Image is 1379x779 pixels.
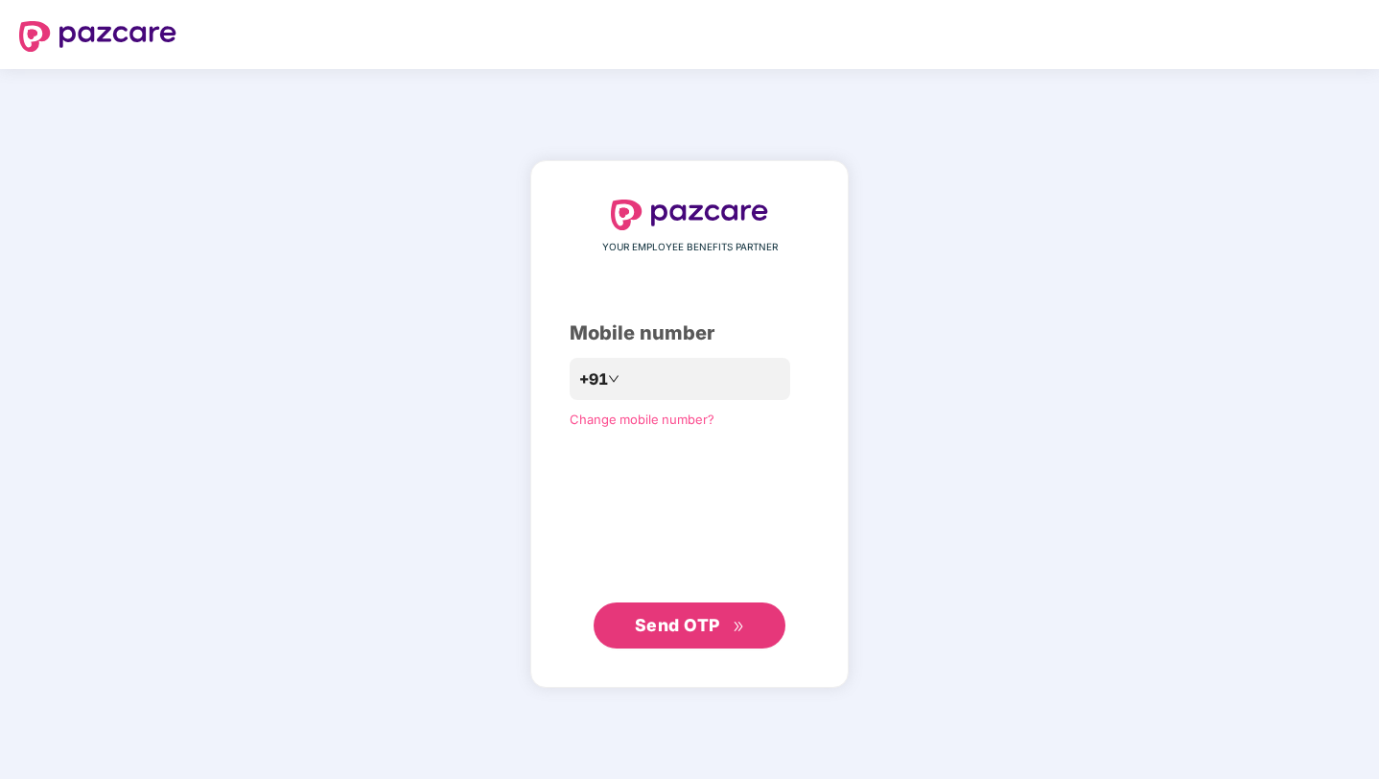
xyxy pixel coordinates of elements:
[570,319,809,348] div: Mobile number
[602,240,778,255] span: YOUR EMPLOYEE BENEFITS PARTNER
[579,367,608,391] span: +91
[570,412,714,427] a: Change mobile number?
[635,615,720,635] span: Send OTP
[608,373,619,385] span: down
[594,602,785,649] button: Send OTPdouble-right
[611,200,768,230] img: logo
[19,21,176,52] img: logo
[733,621,745,633] span: double-right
